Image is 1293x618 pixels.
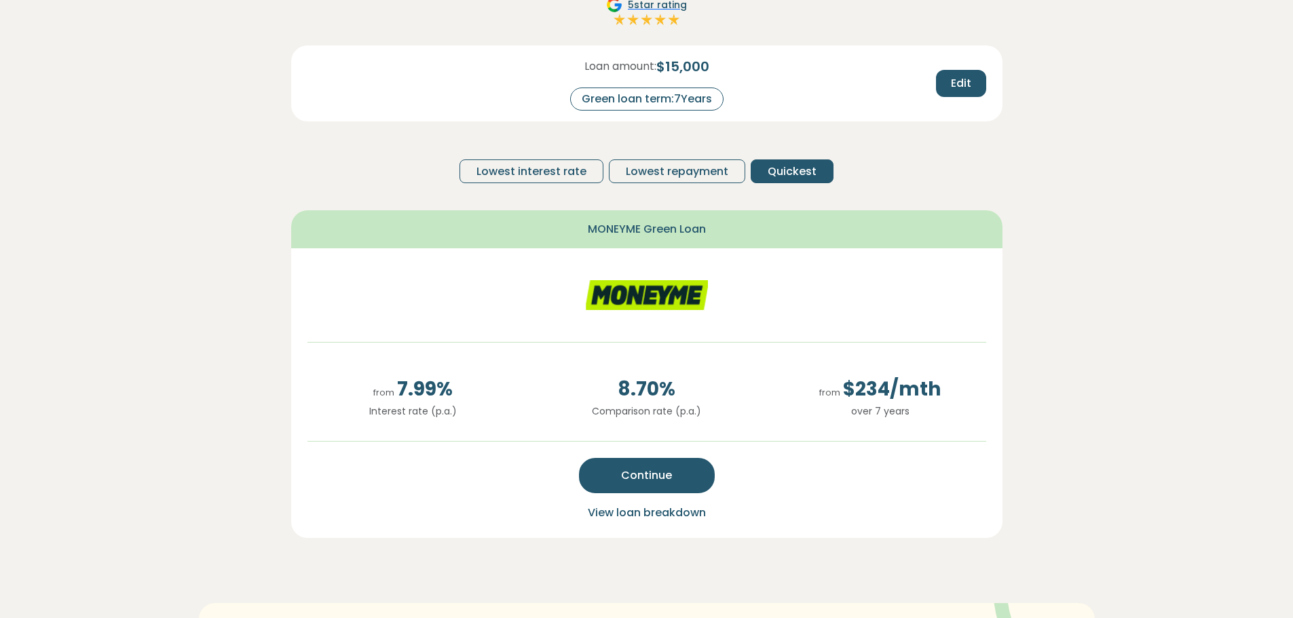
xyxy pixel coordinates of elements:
[774,375,986,404] span: $ 234 /mth
[586,265,708,326] img: moneyme logo
[460,159,603,183] button: Lowest interest rate
[579,458,715,493] button: Continue
[613,13,626,26] img: Full star
[667,13,681,26] img: Full star
[373,387,394,398] span: from
[951,75,971,92] span: Edit
[307,375,519,404] span: 7.99 %
[626,13,640,26] img: Full star
[588,221,706,237] span: MONEYME Green Loan
[584,504,710,522] button: View loan breakdown
[621,467,672,484] span: Continue
[307,404,519,419] p: Interest rate (p.a.)
[768,163,817,180] span: Quickest
[819,387,840,398] span: from
[588,505,706,520] span: View loan breakdown
[609,159,745,183] button: Lowest repayment
[476,163,586,180] span: Lowest interest rate
[654,13,667,26] img: Full star
[640,13,654,26] img: Full star
[936,70,986,97] button: Edit
[584,58,656,75] span: Loan amount:
[626,163,728,180] span: Lowest repayment
[541,375,753,404] span: 8.70 %
[541,404,753,419] p: Comparison rate (p.a.)
[656,56,709,77] span: $ 15,000
[751,159,833,183] button: Quickest
[570,88,724,111] div: Green loan term: 7 Years
[774,404,986,419] p: over 7 years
